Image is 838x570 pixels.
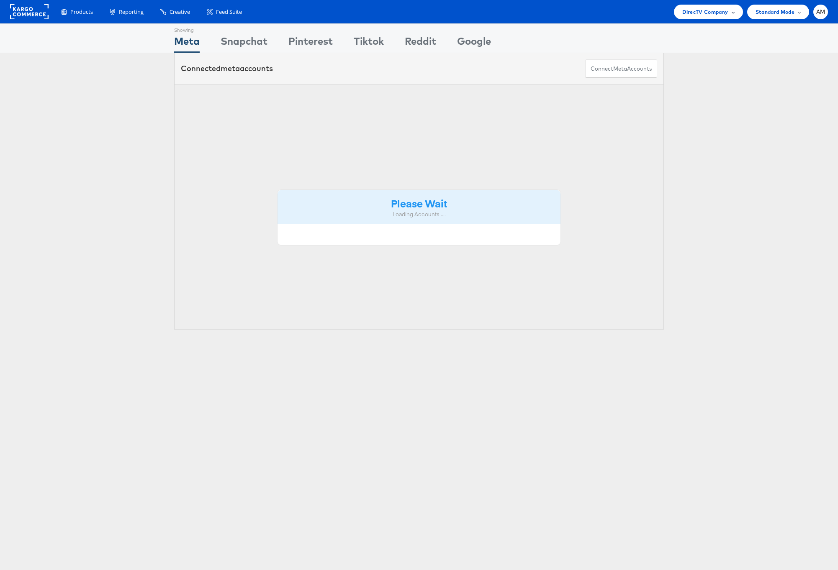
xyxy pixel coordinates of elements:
[284,210,554,218] div: Loading Accounts ....
[585,59,657,78] button: ConnectmetaAccounts
[756,8,794,16] span: Standard Mode
[391,196,447,210] strong: Please Wait
[70,8,93,16] span: Products
[174,34,200,53] div: Meta
[613,65,627,73] span: meta
[119,8,144,16] span: Reporting
[221,64,240,73] span: meta
[354,34,384,53] div: Tiktok
[174,24,200,34] div: Showing
[288,34,333,53] div: Pinterest
[216,8,242,16] span: Feed Suite
[457,34,491,53] div: Google
[181,63,273,74] div: Connected accounts
[682,8,728,16] span: DirecTV Company
[816,9,825,15] span: AM
[170,8,190,16] span: Creative
[221,34,267,53] div: Snapchat
[405,34,436,53] div: Reddit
